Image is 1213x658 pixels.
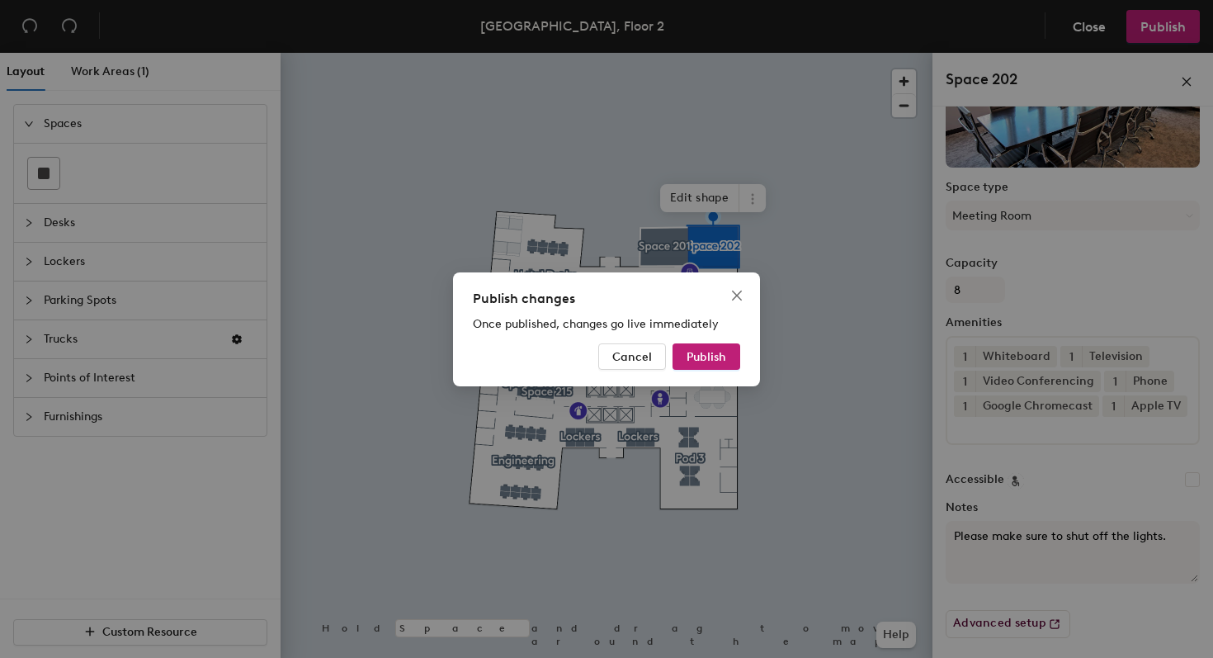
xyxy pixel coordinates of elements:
span: Cancel [612,349,652,363]
span: Once published, changes go live immediately [473,317,719,331]
button: Cancel [598,343,666,370]
button: Close [724,282,750,309]
button: Publish [673,343,740,370]
div: Publish changes [473,289,740,309]
span: close [730,289,743,302]
span: Close [724,289,750,302]
span: Publish [687,349,726,363]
